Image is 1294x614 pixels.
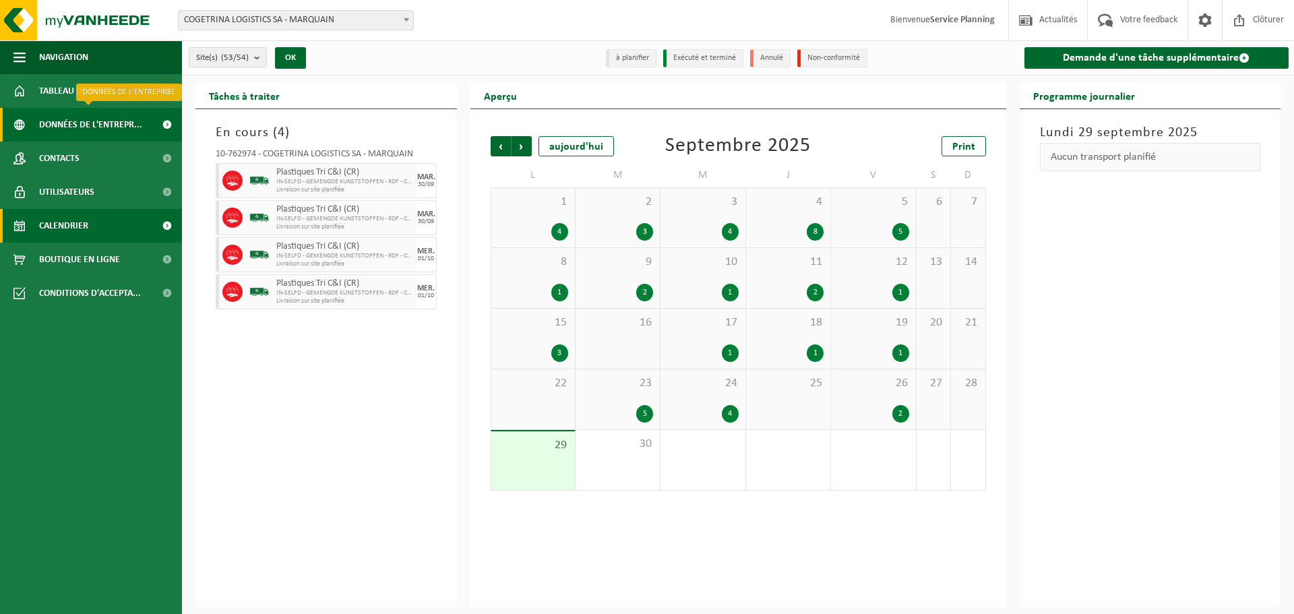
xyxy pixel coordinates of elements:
div: 2 [807,284,824,301]
div: 1 [892,344,909,362]
div: 1 [722,284,739,301]
span: 19 [838,315,908,330]
span: 6 [923,195,944,210]
a: Demande d'une tâche supplémentaire [1024,47,1289,69]
button: Site(s)(53/54) [189,47,267,67]
div: 4 [551,223,568,241]
td: V [831,163,916,187]
strong: Service Planning [930,15,995,25]
span: 28 [958,376,978,391]
div: MAR. [417,210,435,218]
div: 4 [722,223,739,241]
span: 1 [498,195,568,210]
td: L [491,163,576,187]
span: 12 [838,255,908,270]
span: Données de l'entrepr... [39,108,142,142]
span: 16 [582,315,653,330]
td: S [917,163,951,187]
td: M [660,163,745,187]
span: Plastiques Tri C&I (CR) [276,204,413,215]
span: Print [952,142,975,152]
span: 27 [923,376,944,391]
div: aujourd'hui [538,136,614,156]
span: Tableau de bord [39,74,112,108]
span: 17 [667,315,738,330]
span: 4 [278,126,285,140]
span: 9 [582,255,653,270]
div: MER. [417,247,435,255]
span: IN-SELFD - GEMENGDE KUNSTSTOFFEN - RDF - COGETRINA [276,215,413,223]
span: Livraison sur site planifiée [276,186,413,194]
div: 2 [636,284,653,301]
span: Site(s) [196,48,249,68]
span: 15 [498,315,568,330]
span: 4 [753,195,824,210]
h3: Lundi 29 septembre 2025 [1040,123,1261,143]
h2: Tâches à traiter [195,82,293,109]
span: Livraison sur site planifiée [276,223,413,231]
span: 14 [958,255,978,270]
span: 7 [958,195,978,210]
span: Précédent [491,136,511,156]
div: 5 [892,223,909,241]
h3: En cours ( ) [216,123,437,143]
span: Plastiques Tri C&I (CR) [276,167,413,178]
div: 1 [807,344,824,362]
h2: Programme journalier [1020,82,1148,109]
span: Plastiques Tri C&I (CR) [276,241,413,252]
span: IN-SELFD - GEMENGDE KUNSTSTOFFEN - RDF - COGETRINA [276,289,413,297]
span: 21 [958,315,978,330]
li: Annulé [750,49,791,67]
span: Plastiques Tri C&I (CR) [276,278,413,289]
span: 23 [582,376,653,391]
div: 30/09 [418,218,434,225]
span: 13 [923,255,944,270]
div: 01/10 [418,255,434,262]
div: 2 [892,405,909,423]
span: IN-SELFD - GEMENGDE KUNSTSTOFFEN - RDF - COGETRINA [276,178,413,186]
div: MAR. [417,173,435,181]
span: 5 [838,195,908,210]
span: Livraison sur site planifiée [276,297,413,305]
li: Exécuté et terminé [663,49,743,67]
td: D [951,163,985,187]
div: 1 [551,284,568,301]
div: 8 [807,223,824,241]
span: 29 [498,438,568,453]
img: BL-SO-LV [249,245,270,265]
div: 01/10 [418,293,434,299]
span: 26 [838,376,908,391]
span: 11 [753,255,824,270]
div: Septembre 2025 [665,136,811,156]
button: OK [275,47,306,69]
div: 30/09 [418,181,434,188]
span: 24 [667,376,738,391]
span: 25 [753,376,824,391]
div: 10-762974 - COGETRINA LOGISTICS SA - MARQUAIN [216,150,437,163]
a: Print [942,136,986,156]
count: (53/54) [221,53,249,62]
span: 18 [753,315,824,330]
td: J [746,163,831,187]
span: Conditions d'accepta... [39,276,141,310]
div: 1 [722,344,739,362]
span: 30 [582,437,653,452]
td: M [576,163,660,187]
span: Contacts [39,142,80,175]
div: 4 [722,405,739,423]
img: BL-SO-LV [249,171,270,191]
div: Aucun transport planifié [1040,143,1261,171]
span: 2 [582,195,653,210]
span: Suivant [512,136,532,156]
img: BL-SO-LV [249,282,270,302]
span: 3 [667,195,738,210]
div: 3 [551,344,568,362]
div: MER. [417,284,435,293]
div: 1 [892,284,909,301]
span: 8 [498,255,568,270]
h2: Aperçu [470,82,530,109]
span: COGETRINA LOGISTICS SA - MARQUAIN [179,11,413,30]
span: Livraison sur site planifiée [276,260,413,268]
span: Boutique en ligne [39,243,120,276]
li: à planifier [606,49,656,67]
